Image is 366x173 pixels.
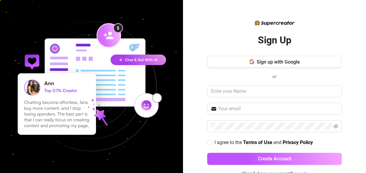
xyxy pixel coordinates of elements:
[207,85,342,97] input: Enter your Name
[243,140,272,146] a: Terms of Use
[257,59,300,65] span: Sign up with Google
[258,34,291,46] h2: Sign Up
[258,156,291,162] span: Create Account
[207,56,342,68] button: Sign up with Google
[333,124,338,129] span: eye-invisible
[214,140,243,145] span: I agree to the
[283,140,313,146] a: Privacy Policy
[218,105,338,112] input: Your email
[272,74,277,79] span: or
[273,140,283,145] span: and
[207,153,342,165] button: Create Account
[255,20,295,26] img: logo-BBDzfeDw.svg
